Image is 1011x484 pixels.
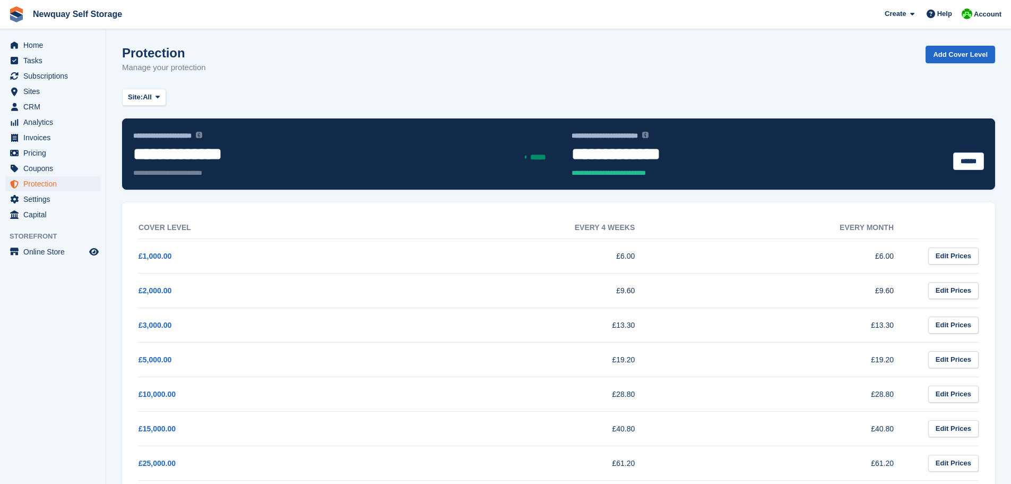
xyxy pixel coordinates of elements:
th: Every month [656,217,915,239]
td: £40.80 [656,411,915,446]
button: Site: All [122,89,166,106]
span: CRM [23,99,87,114]
td: £61.20 [398,446,656,480]
a: menu [5,115,100,130]
span: Protection [23,176,87,191]
td: £13.30 [656,308,915,342]
td: £61.20 [656,446,915,480]
td: £19.20 [398,342,656,377]
a: £2,000.00 [139,286,171,295]
a: menu [5,53,100,68]
span: Capital [23,207,87,222]
span: Online Store [23,244,87,259]
span: Tasks [23,53,87,68]
img: stora-icon-8386f47178a22dfd0bd8f6a31ec36ba5ce8667c1dd55bd0f319d3a0aa187defe.svg [8,6,24,22]
a: Add Cover Level [926,46,995,63]
a: menu [5,69,100,83]
td: £40.80 [398,411,656,446]
a: menu [5,99,100,114]
td: £9.60 [656,273,915,308]
span: Site: [128,92,143,103]
a: £3,000.00 [139,321,171,329]
td: £6.00 [656,239,915,273]
span: Sites [23,84,87,99]
span: Home [23,38,87,53]
td: £19.20 [656,342,915,377]
a: Newquay Self Storage [29,5,126,23]
a: menu [5,161,100,176]
td: £13.30 [398,308,656,342]
span: Analytics [23,115,87,130]
a: menu [5,84,100,99]
a: Edit Prices [928,351,979,369]
h1: Protection [122,46,206,60]
a: £5,000.00 [139,355,171,364]
a: Edit Prices [928,282,979,300]
span: Help [937,9,952,19]
span: Coupons [23,161,87,176]
span: Pricing [23,146,87,160]
p: Manage your protection [122,62,206,74]
img: icon-info-grey-7440780725fd019a000dd9b08b2336e03edf1995a4989e88bcd33f0948082b44.svg [642,132,649,138]
td: £28.80 [656,377,915,411]
a: Edit Prices [928,248,979,265]
th: Every 4 weeks [398,217,656,239]
a: £15,000.00 [139,424,176,433]
span: Create [885,9,906,19]
a: menu [5,146,100,160]
a: menu [5,207,100,222]
a: Edit Prices [928,386,979,403]
a: Edit Prices [928,455,979,472]
a: menu [5,38,100,53]
td: £28.80 [398,377,656,411]
a: menu [5,130,100,145]
span: Storefront [10,231,106,242]
a: Preview store [88,245,100,258]
a: £10,000.00 [139,390,176,398]
td: £9.60 [398,273,656,308]
a: menu [5,192,100,207]
a: £25,000.00 [139,459,176,468]
span: Invoices [23,130,87,145]
a: £1,000.00 [139,252,171,260]
span: Subscriptions [23,69,87,83]
span: All [143,92,152,103]
img: icon-info-grey-7440780725fd019a000dd9b08b2336e03edf1995a4989e88bcd33f0948082b44.svg [196,132,202,138]
a: Edit Prices [928,420,979,438]
a: menu [5,176,100,191]
th: Cover Level [139,217,398,239]
td: £6.00 [398,239,656,273]
span: Account [974,9,1001,20]
a: Edit Prices [928,317,979,334]
a: menu [5,244,100,259]
img: Baylor [962,9,972,19]
span: Settings [23,192,87,207]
